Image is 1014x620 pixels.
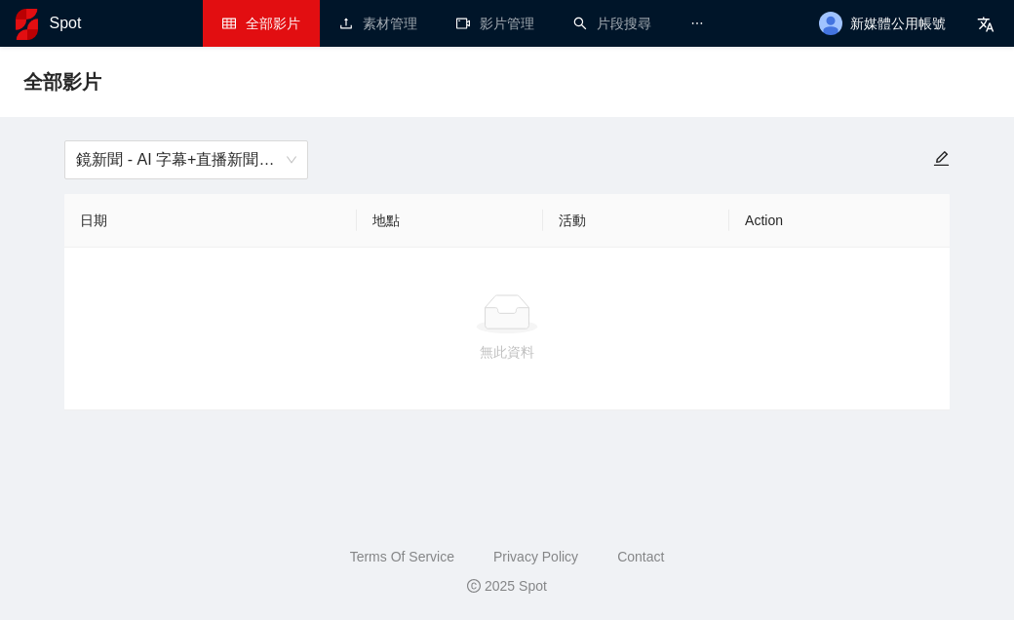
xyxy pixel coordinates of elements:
[222,17,236,30] span: table
[246,16,300,31] span: 全部影片
[467,579,481,593] span: copyright
[729,194,950,248] th: Action
[23,66,101,97] span: 全部影片
[819,12,842,35] img: avatar
[690,17,704,30] span: ellipsis
[76,141,296,178] span: 鏡新聞 - AI 字幕+直播新聞（2025-2027）
[16,9,38,40] img: logo
[543,194,729,248] th: 活動
[933,150,950,167] span: edit
[64,194,357,248] th: 日期
[617,549,664,564] a: Contact
[357,194,543,248] th: 地點
[350,549,454,564] a: Terms Of Service
[339,16,417,31] a: upload素材管理
[16,575,998,597] div: 2025 Spot
[493,549,578,564] a: Privacy Policy
[80,341,933,363] div: 無此資料
[456,16,534,31] a: video-camera影片管理
[573,16,651,31] a: search片段搜尋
